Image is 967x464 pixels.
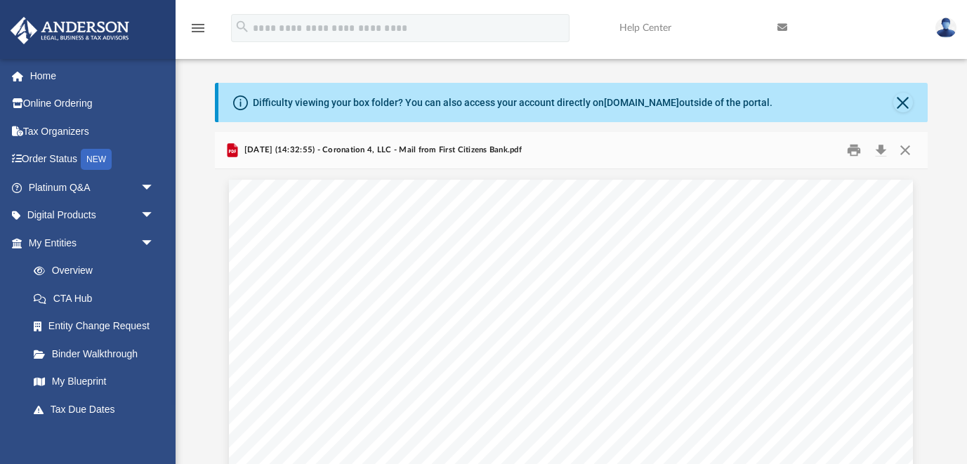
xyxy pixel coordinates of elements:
a: Tax Due Dates [20,395,176,423]
div: Difficulty viewing your box folder? You can also access your account directly on outside of the p... [253,95,772,110]
div: NEW [81,149,112,170]
a: Digital Productsarrow_drop_down [10,201,176,230]
a: Entity Change Request [20,312,176,340]
a: [DOMAIN_NAME] [604,97,679,108]
button: Close [893,139,918,161]
button: Print [840,139,868,161]
i: menu [190,20,206,37]
button: Download [868,139,893,161]
a: Home [10,62,176,90]
i: search [235,19,250,34]
span: arrow_drop_down [140,173,169,202]
span: [DATE] (14:32:55) - Coronation 4, LLC - Mail from First Citizens Bank.pdf [241,144,522,157]
img: User Pic [935,18,956,38]
a: My Entitiesarrow_drop_down [10,229,176,257]
a: Platinum Q&Aarrow_drop_down [10,173,176,201]
a: Overview [20,257,176,285]
a: CTA Hub [20,284,176,312]
a: Binder Walkthrough [20,340,176,368]
span: arrow_drop_down [140,201,169,230]
button: Close [893,93,913,112]
a: Online Ordering [10,90,176,118]
a: Order StatusNEW [10,145,176,174]
span: arrow_drop_down [140,229,169,258]
img: Anderson Advisors Platinum Portal [6,17,133,44]
a: Tax Organizers [10,117,176,145]
a: menu [190,27,206,37]
a: My Blueprint [20,368,169,396]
